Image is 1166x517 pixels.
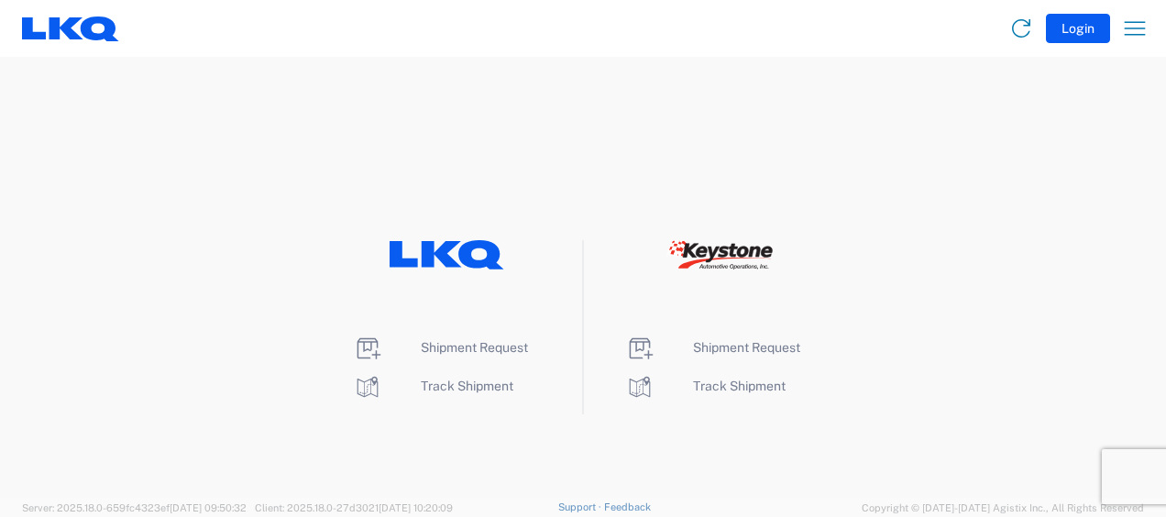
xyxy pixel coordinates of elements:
span: [DATE] 10:20:09 [379,502,453,513]
button: Login [1046,14,1110,43]
a: Shipment Request [625,340,800,355]
span: Track Shipment [693,379,786,393]
span: Shipment Request [421,340,528,355]
span: Track Shipment [421,379,513,393]
a: Feedback [604,501,651,512]
span: [DATE] 09:50:32 [170,502,247,513]
a: Shipment Request [353,340,528,355]
a: Track Shipment [625,379,786,393]
a: Track Shipment [353,379,513,393]
span: Shipment Request [693,340,800,355]
a: Support [558,501,604,512]
span: Client: 2025.18.0-27d3021 [255,502,453,513]
span: Server: 2025.18.0-659fc4323ef [22,502,247,513]
span: Copyright © [DATE]-[DATE] Agistix Inc., All Rights Reserved [862,500,1144,516]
